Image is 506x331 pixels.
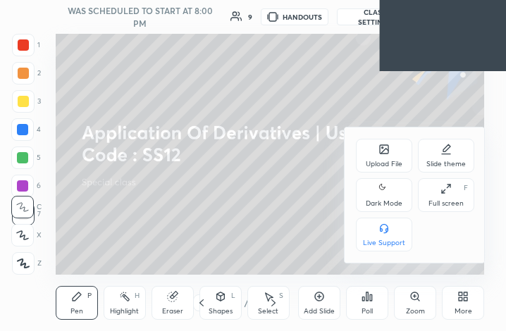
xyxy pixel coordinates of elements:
div: Dark Mode [366,200,402,207]
div: Live Support [363,239,405,246]
div: Upload File [366,161,402,168]
div: Full screen [428,200,464,207]
div: Slide theme [426,161,466,168]
div: F [464,185,468,192]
